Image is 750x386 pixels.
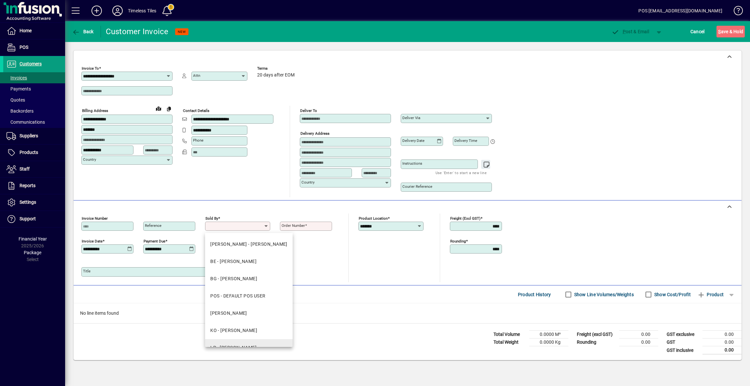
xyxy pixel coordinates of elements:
[24,250,41,255] span: Package
[193,73,200,78] mat-label: Attn
[653,291,691,298] label: Show Cost/Profit
[74,303,742,323] div: No line items found
[574,331,619,338] td: Freight (excl GST)
[7,97,25,103] span: Quotes
[107,5,128,17] button: Profile
[3,211,65,227] a: Support
[402,116,420,120] mat-label: Deliver via
[716,26,745,37] button: Save & Hold
[20,28,32,33] span: Home
[529,338,568,346] td: 0.0000 Kg
[144,239,165,243] mat-label: Payment due
[402,138,424,143] mat-label: Delivery date
[694,289,727,300] button: Product
[210,258,257,265] div: BE - [PERSON_NAME]
[82,66,99,71] mat-label: Invoice To
[20,45,28,50] span: POS
[718,26,743,37] span: ave & Hold
[663,331,702,338] td: GST exclusive
[3,145,65,161] a: Products
[205,270,293,287] mat-option: BG - BLAIZE GERRAND
[210,310,247,317] div: [PERSON_NAME]
[623,29,626,34] span: P
[19,236,47,241] span: Financial Year
[729,1,742,22] a: Knowledge Base
[697,289,724,300] span: Product
[70,26,95,37] button: Back
[3,128,65,144] a: Suppliers
[702,338,742,346] td: 0.00
[3,105,65,117] a: Backorders
[178,30,186,34] span: NEW
[518,289,551,300] span: Product History
[300,108,317,113] mat-label: Deliver To
[86,5,107,17] button: Add
[301,180,314,185] mat-label: Country
[608,26,652,37] button: Post & Email
[210,344,257,351] div: LP - [PERSON_NAME]
[82,239,103,243] mat-label: Invoice date
[454,138,477,143] mat-label: Delivery time
[450,216,480,221] mat-label: Freight (excl GST)
[3,194,65,211] a: Settings
[490,338,529,346] td: Total Weight
[702,346,742,354] td: 0.00
[193,138,203,143] mat-label: Phone
[20,216,36,221] span: Support
[3,83,65,94] a: Payments
[20,150,38,155] span: Products
[402,161,422,166] mat-label: Instructions
[3,178,65,194] a: Reports
[205,287,293,305] mat-option: POS - DEFAULT POS USER
[619,338,658,346] td: 0.00
[436,169,487,176] mat-hint: Use 'Enter' to start a new line
[7,86,31,91] span: Payments
[164,103,174,114] button: Copy to Delivery address
[702,331,742,338] td: 0.00
[515,289,554,300] button: Product History
[7,108,34,114] span: Backorders
[257,73,295,78] span: 20 days after EOM
[82,216,108,221] mat-label: Invoice number
[402,184,432,189] mat-label: Courier Reference
[72,29,94,34] span: Back
[3,23,65,39] a: Home
[205,322,293,339] mat-option: KO - KAREN O'NEILL
[205,236,293,253] mat-option: BJ - BARRY JOHNSTON
[145,223,161,228] mat-label: Reference
[689,26,706,37] button: Cancel
[20,183,35,188] span: Reports
[663,338,702,346] td: GST
[83,269,90,273] mat-label: Title
[7,119,45,125] span: Communications
[529,331,568,338] td: 0.0000 M³
[205,216,218,221] mat-label: Sold by
[619,331,658,338] td: 0.00
[3,94,65,105] a: Quotes
[20,133,38,138] span: Suppliers
[205,253,293,270] mat-option: BE - BEN JOHNSTON
[20,61,42,66] span: Customers
[83,157,96,162] mat-label: Country
[7,75,27,80] span: Invoices
[573,291,634,298] label: Show Line Volumes/Weights
[450,239,466,243] mat-label: Rounding
[3,161,65,177] a: Staff
[153,103,164,114] a: View on map
[490,331,529,338] td: Total Volume
[3,39,65,56] a: POS
[210,241,287,248] div: [PERSON_NAME] - [PERSON_NAME]
[205,305,293,322] mat-option: EJ - ELISE JOHNSTON
[65,26,101,37] app-page-header-button: Back
[611,29,649,34] span: ost & Email
[210,327,257,334] div: KO - [PERSON_NAME]
[638,6,722,16] div: POS [EMAIL_ADDRESS][DOMAIN_NAME]
[574,338,619,346] td: Rounding
[210,275,257,282] div: BG - [PERSON_NAME]
[3,117,65,128] a: Communications
[663,346,702,354] td: GST inclusive
[359,216,388,221] mat-label: Product location
[210,293,266,299] div: POS - DEFAULT POS USER
[205,339,293,356] mat-option: LP - LACHLAN PEARSON
[20,200,36,205] span: Settings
